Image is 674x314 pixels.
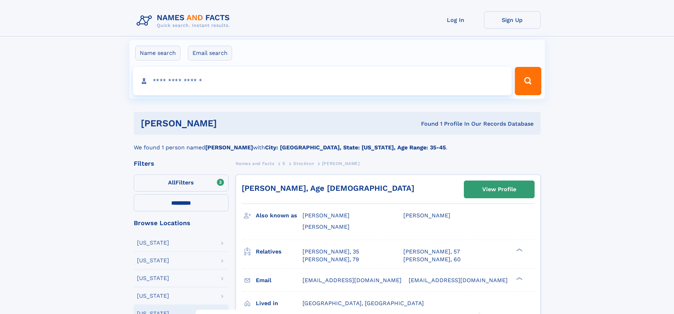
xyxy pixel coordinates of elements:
span: All [168,179,175,186]
label: Filters [134,175,229,192]
span: S [282,161,286,166]
label: Name search [135,46,180,61]
div: Browse Locations [134,220,229,226]
div: ❯ [514,276,523,281]
button: Search Button [515,67,541,95]
span: [EMAIL_ADDRESS][DOMAIN_NAME] [409,277,508,284]
span: [EMAIL_ADDRESS][DOMAIN_NAME] [303,277,402,284]
span: [PERSON_NAME] [322,161,360,166]
a: View Profile [464,181,534,198]
span: [PERSON_NAME] [403,212,450,219]
a: [PERSON_NAME], 35 [303,248,359,256]
span: [GEOGRAPHIC_DATA], [GEOGRAPHIC_DATA] [303,300,424,307]
div: [US_STATE] [137,240,169,246]
span: Stockton [293,161,314,166]
div: [US_STATE] [137,258,169,263]
h3: Relatives [256,246,303,258]
b: [PERSON_NAME] [205,144,253,151]
a: Stockton [293,159,314,168]
div: We found 1 person named with . [134,135,541,152]
span: [PERSON_NAME] [303,212,350,219]
div: Filters [134,160,229,167]
a: Sign Up [484,11,541,29]
div: View Profile [482,181,516,198]
label: Email search [188,46,232,61]
a: [PERSON_NAME], 57 [403,248,460,256]
div: [US_STATE] [137,293,169,299]
b: City: [GEOGRAPHIC_DATA], State: [US_STATE], Age Range: 35-45 [265,144,446,151]
h3: Email [256,274,303,286]
a: Log In [427,11,484,29]
div: Found 1 Profile In Our Records Database [319,120,534,128]
h1: [PERSON_NAME] [141,119,319,128]
input: search input [133,67,512,95]
div: ❯ [514,247,523,252]
h3: Also known as [256,210,303,222]
a: Names and Facts [236,159,275,168]
span: [PERSON_NAME] [303,223,350,230]
a: [PERSON_NAME], Age [DEMOGRAPHIC_DATA] [242,184,414,193]
a: [PERSON_NAME], 60 [403,256,461,263]
img: Logo Names and Facts [134,11,236,30]
div: [US_STATE] [137,275,169,281]
h3: Lived in [256,297,303,309]
a: S [282,159,286,168]
a: [PERSON_NAME], 79 [303,256,359,263]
